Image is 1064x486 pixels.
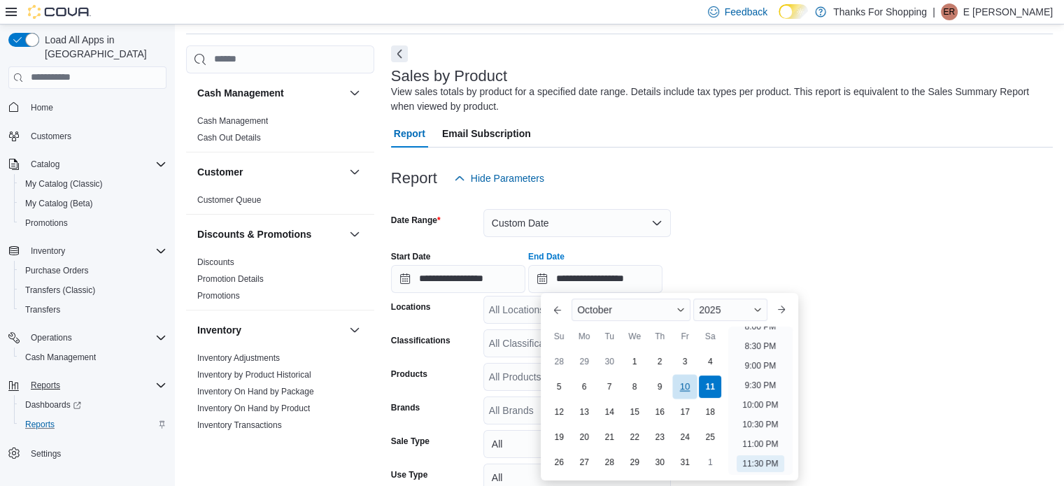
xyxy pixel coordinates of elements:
button: Next [391,45,408,62]
div: October, 2025 [546,349,723,475]
a: Inventory Transactions [197,420,282,430]
div: day-1 [699,451,721,473]
span: Home [25,99,166,116]
label: Start Date [391,251,431,262]
button: Operations [3,328,172,348]
button: Next month [770,299,793,321]
div: Su [548,325,570,348]
span: Operations [25,329,166,346]
label: Sale Type [391,436,430,447]
a: Dashboards [20,396,87,413]
div: day-28 [548,350,570,373]
span: Email Subscription [442,120,531,148]
button: Inventory [346,322,363,338]
span: Settings [31,448,61,459]
span: Cash Out Details [197,132,261,143]
li: 10:00 PM [737,396,783,413]
button: Transfers (Classic) [14,280,172,300]
button: Catalog [25,156,65,173]
ul: Time [728,327,792,475]
a: Cash Management [197,116,268,126]
span: Catalog [25,156,166,173]
input: Press the down key to enter a popover containing a calendar. Press the escape key to close the po... [528,265,662,293]
span: Promotions [20,215,166,231]
span: Settings [25,444,166,462]
button: Promotions [14,213,172,233]
div: day-18 [699,401,721,423]
div: day-30 [598,350,620,373]
div: day-7 [598,376,620,398]
label: Locations [391,301,431,313]
button: Hide Parameters [448,164,550,192]
span: Inventory Adjustments [197,352,280,364]
label: End Date [528,251,565,262]
span: Transfers (Classic) [20,282,166,299]
a: My Catalog (Beta) [20,195,99,212]
button: Customers [3,126,172,146]
button: Settings [3,443,172,463]
h3: Customer [197,165,243,179]
li: 8:30 PM [739,338,782,355]
span: Promotions [197,290,240,301]
div: day-16 [648,401,671,423]
span: Transfers [25,304,60,315]
a: Promotions [197,291,240,301]
img: Cova [28,5,91,19]
div: Th [648,325,671,348]
div: day-27 [573,451,595,473]
span: Inventory by Product Historical [197,369,311,380]
div: day-24 [674,426,696,448]
a: Customer Queue [197,195,261,205]
span: Inventory [25,243,166,259]
span: Report [394,120,425,148]
li: 8:00 PM [739,318,782,335]
a: Inventory On Hand by Package [197,387,314,396]
h3: Sales by Product [391,68,507,85]
a: Package Details [197,437,258,447]
button: Cash Management [346,85,363,101]
div: day-17 [674,401,696,423]
button: Home [3,97,172,117]
a: Cash Management [20,349,101,366]
a: Promotion Details [197,274,264,284]
span: Feedback [725,5,767,19]
span: My Catalog (Classic) [20,176,166,192]
span: Inventory Transactions [197,420,282,431]
div: day-21 [598,426,620,448]
div: day-8 [623,376,646,398]
div: day-5 [548,376,570,398]
div: Tu [598,325,620,348]
p: | [932,3,935,20]
span: Transfers (Classic) [25,285,95,296]
button: Custom Date [483,209,671,237]
input: Dark Mode [779,4,808,19]
a: Home [25,99,59,116]
div: day-31 [674,451,696,473]
a: Purchase Orders [20,262,94,279]
span: My Catalog (Beta) [25,198,93,209]
button: Reports [3,376,172,395]
span: Hide Parameters [471,171,544,185]
a: Reports [20,416,60,433]
div: Sa [699,325,721,348]
div: Discounts & Promotions [186,254,374,310]
div: day-3 [674,350,696,373]
div: Cash Management [186,113,374,152]
a: Dashboards [14,395,172,415]
div: Button. Open the month selector. October is currently selected. [572,299,690,321]
button: Customer [346,164,363,180]
button: Catalog [3,155,172,174]
button: Inventory [3,241,172,261]
button: Cash Management [14,348,172,367]
div: Button. Open the year selector. 2025 is currently selected. [693,299,767,321]
div: day-20 [573,426,595,448]
li: 9:30 PM [739,377,782,394]
span: Reports [25,419,55,430]
a: Transfers (Classic) [20,282,101,299]
span: Inventory [31,245,65,257]
span: My Catalog (Classic) [25,178,103,190]
div: day-11 [699,376,721,398]
li: 10:30 PM [737,416,783,433]
p: E [PERSON_NAME] [963,3,1053,20]
div: day-28 [598,451,620,473]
